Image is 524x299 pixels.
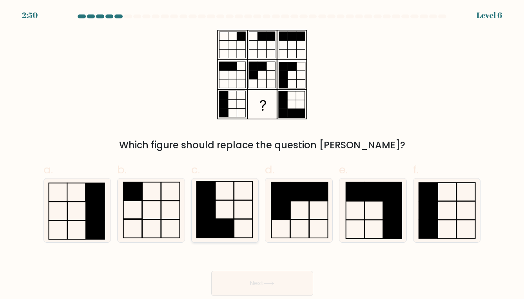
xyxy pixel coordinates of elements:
button: Next [211,271,313,296]
span: e. [339,162,348,177]
div: 2:50 [22,9,38,21]
span: c. [191,162,200,177]
span: a. [44,162,53,177]
span: d. [265,162,274,177]
div: Which figure should replace the question [PERSON_NAME]? [48,138,476,152]
span: f. [413,162,419,177]
div: Level 6 [477,9,502,21]
span: b. [117,162,127,177]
